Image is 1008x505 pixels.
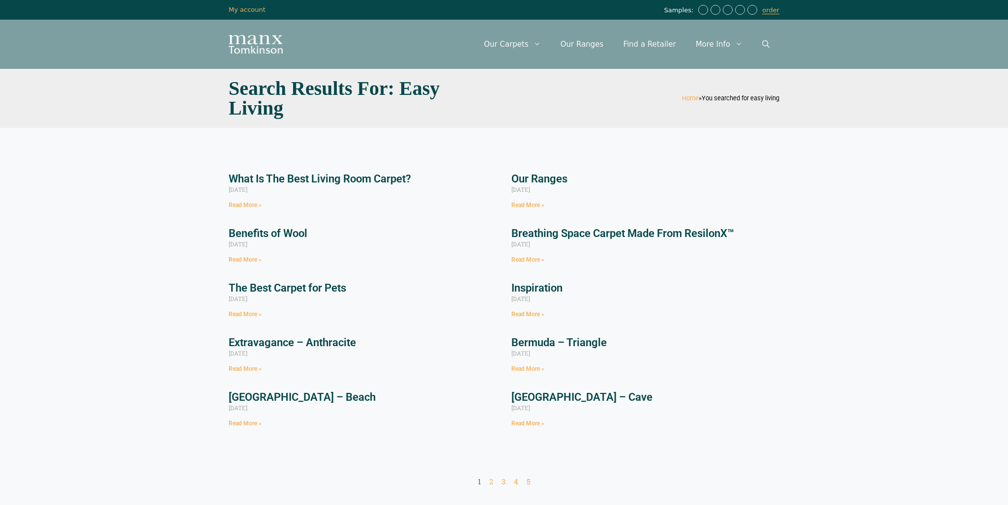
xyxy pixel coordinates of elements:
span: [DATE] [511,404,530,412]
a: Read more about Bermuda – Beach [229,420,262,427]
a: Read more about Our Ranges [511,202,544,208]
span: [DATE] [229,349,247,357]
span: » [682,94,779,102]
span: [DATE] [229,404,247,412]
a: Bermuda – Triangle [511,336,607,349]
nav: Primary [474,30,779,59]
img: Manx Tomkinson [229,35,283,54]
span: Samples: [664,6,696,15]
span: [DATE] [229,295,247,302]
a: Open Search Bar [752,30,779,59]
a: Our Ranges [511,173,567,185]
a: Read more about Bermuda – Triangle [511,365,544,372]
a: Read more about Extravagance – Anthracite [229,365,262,372]
a: Our Ranges [551,30,614,59]
a: Benefits of Wool [229,227,307,239]
a: Home [682,94,699,102]
span: [DATE] [511,240,530,248]
a: Read more about Breathing Space Carpet Made From ResilonX™ [511,256,544,263]
span: [DATE] [511,295,530,302]
a: [GEOGRAPHIC_DATA] – Beach [229,391,376,403]
span: [DATE] [511,185,530,193]
a: Breathing Space Carpet Made From ResilonX™ [511,227,734,239]
a: Find a Retailer [613,30,685,59]
a: Our Carpets [474,30,551,59]
a: 5 [527,476,531,486]
a: 4 [514,476,518,486]
a: 2 [489,476,493,486]
a: Read more about Bermuda – Cave [511,420,544,427]
a: [GEOGRAPHIC_DATA] – Cave [511,391,652,403]
a: Read more about The Best Carpet for Pets [229,311,262,318]
a: More Info [686,30,752,59]
a: Extravagance – Anthracite [229,336,356,349]
nav: Pagination [229,477,779,487]
a: order [762,6,779,14]
span: You searched for easy living [702,94,779,102]
span: [DATE] [511,349,530,357]
a: Read more about Inspiration [511,311,544,318]
span: [DATE] [229,240,247,248]
a: My account [229,6,266,13]
a: Inspiration [511,282,563,294]
h1: Search Results for: easy living [229,79,499,118]
span: [DATE] [229,185,247,193]
a: What Is The Best Living Room Carpet? [229,173,411,185]
a: The Best Carpet for Pets [229,282,346,294]
a: 3 [502,476,505,486]
a: Read more about Benefits of Wool [229,256,262,263]
span: 1 [478,476,481,486]
a: Read more about What Is The Best Living Room Carpet? [229,202,262,208]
